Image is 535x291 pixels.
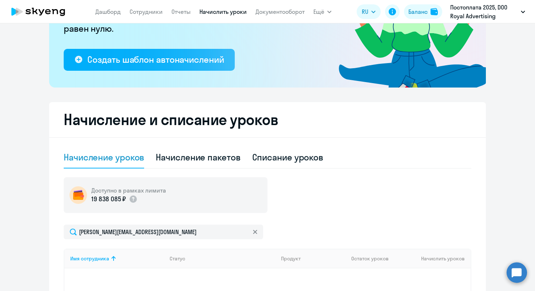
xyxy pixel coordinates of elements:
[450,3,518,20] p: Постоплата 2025, DOO Royal Advertising
[70,255,109,262] div: Имя сотрудника
[70,255,164,262] div: Имя сотрудника
[281,255,301,262] div: Продукт
[255,8,305,15] a: Документооборот
[170,255,185,262] div: Статус
[408,7,428,16] div: Баланс
[170,255,275,262] div: Статус
[171,8,191,15] a: Отчеты
[252,151,324,163] div: Списание уроков
[404,4,442,19] button: Балансbalance
[64,49,235,71] button: Создать шаблон автоначислений
[447,3,529,20] button: Постоплата 2025, DOO Royal Advertising
[199,8,247,15] a: Начислить уроки
[130,8,163,15] a: Сотрудники
[95,8,121,15] a: Дашборд
[64,111,471,128] h2: Начисление и списание уроков
[64,151,144,163] div: Начисление уроков
[431,8,438,15] img: balance
[91,186,166,194] h5: Доступно в рамках лимита
[281,255,346,262] div: Продукт
[87,54,224,65] div: Создать шаблон автоначислений
[396,249,471,268] th: Начислить уроков
[91,194,126,204] p: 19 838 085 ₽
[70,186,87,204] img: wallet-circle.png
[362,7,368,16] span: RU
[357,4,381,19] button: RU
[313,4,332,19] button: Ещё
[313,7,324,16] span: Ещё
[64,225,263,239] input: Поиск по имени, email, продукту или статусу
[156,151,240,163] div: Начисление пакетов
[351,255,396,262] div: Остаток уроков
[351,255,389,262] span: Остаток уроков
